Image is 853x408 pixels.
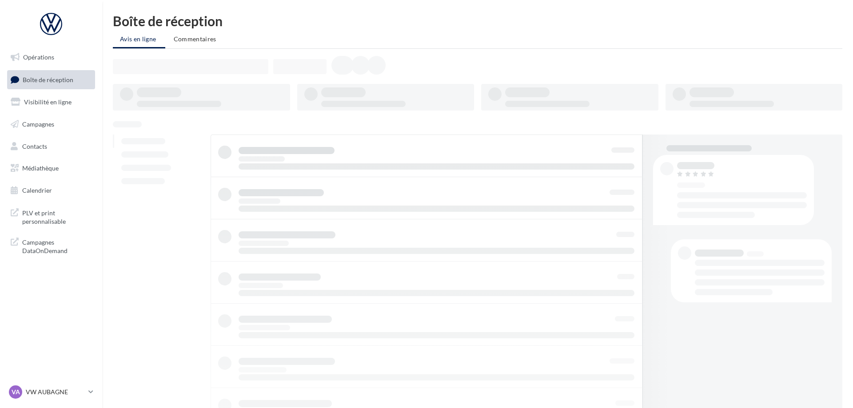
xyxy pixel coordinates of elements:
[26,388,85,396] p: VW AUBAGNE
[22,236,92,255] span: Campagnes DataOnDemand
[22,186,52,194] span: Calendrier
[5,203,97,230] a: PLV et print personnalisable
[23,75,73,83] span: Boîte de réception
[5,159,97,178] a: Médiathèque
[23,53,54,61] span: Opérations
[24,98,72,106] span: Visibilité en ligne
[12,388,20,396] span: VA
[5,48,97,67] a: Opérations
[22,120,54,128] span: Campagnes
[22,164,59,172] span: Médiathèque
[5,137,97,156] a: Contacts
[174,35,216,43] span: Commentaires
[7,384,95,400] a: VA VW AUBAGNE
[5,70,97,89] a: Boîte de réception
[113,14,842,28] div: Boîte de réception
[5,93,97,111] a: Visibilité en ligne
[22,207,92,226] span: PLV et print personnalisable
[5,181,97,200] a: Calendrier
[5,233,97,259] a: Campagnes DataOnDemand
[22,142,47,150] span: Contacts
[5,115,97,134] a: Campagnes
